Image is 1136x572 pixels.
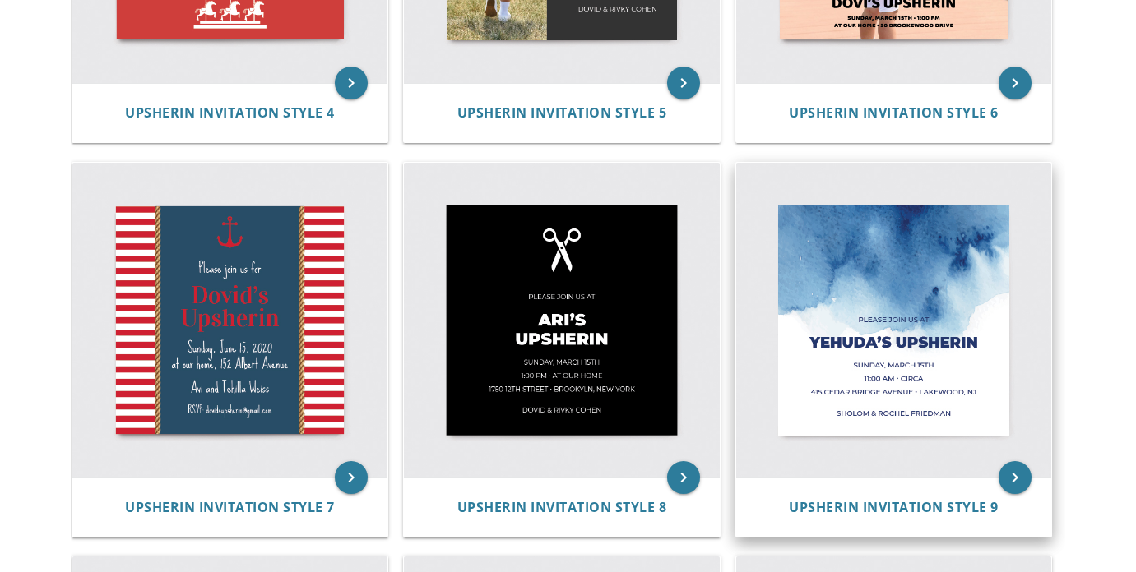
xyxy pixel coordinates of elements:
[667,461,700,494] a: keyboard_arrow_right
[999,461,1032,494] a: keyboard_arrow_right
[789,104,999,122] span: Upsherin Invitation Style 6
[125,104,335,122] span: Upsherin Invitation Style 4
[457,500,667,515] a: Upsherin Invitation Style 8
[125,105,335,121] a: Upsherin Invitation Style 4
[335,67,368,99] a: keyboard_arrow_right
[667,67,700,99] a: keyboard_arrow_right
[457,105,667,121] a: Upsherin Invitation Style 5
[125,500,335,515] a: Upsherin Invitation Style 7
[72,163,387,477] img: Upsherin Invitation Style 7
[789,500,999,515] a: Upsherin Invitation Style 9
[335,461,368,494] a: keyboard_arrow_right
[999,67,1032,99] a: keyboard_arrow_right
[736,163,1051,477] img: Upsherin Invitation Style 9
[789,105,999,121] a: Upsherin Invitation Style 6
[125,498,335,516] span: Upsherin Invitation Style 7
[457,104,667,122] span: Upsherin Invitation Style 5
[404,163,719,477] img: Upsherin Invitation Style 8
[789,498,999,516] span: Upsherin Invitation Style 9
[457,498,667,516] span: Upsherin Invitation Style 8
